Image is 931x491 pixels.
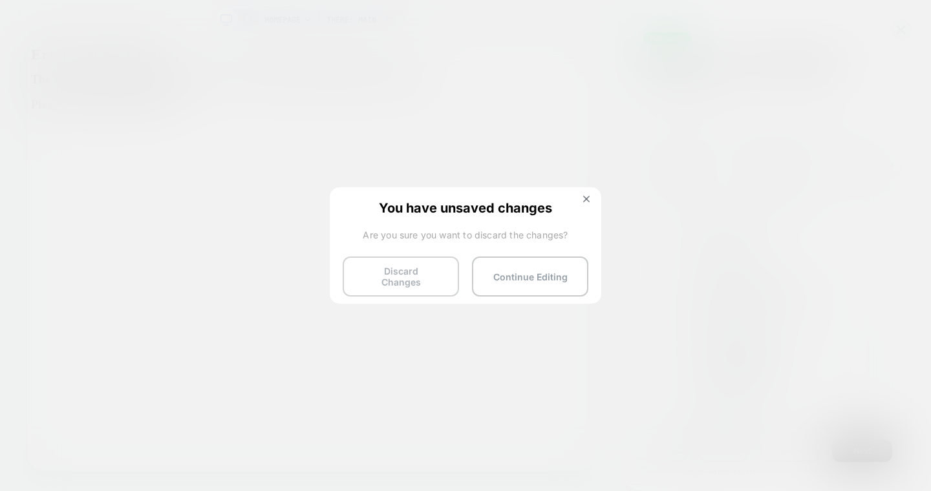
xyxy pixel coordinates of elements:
p: Please try again in 30 seconds. [5,76,751,93]
img: close [583,196,590,202]
button: Discard Changes [343,256,459,297]
h1: Error: Server Error [5,5,751,29]
span: You have unsaved changes [343,200,588,213]
button: Continue Editing [472,256,588,297]
span: Are you sure you want to discard the changes? [343,229,588,240]
h2: The server encountered a temporary error and could not complete your request. [5,43,751,93]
